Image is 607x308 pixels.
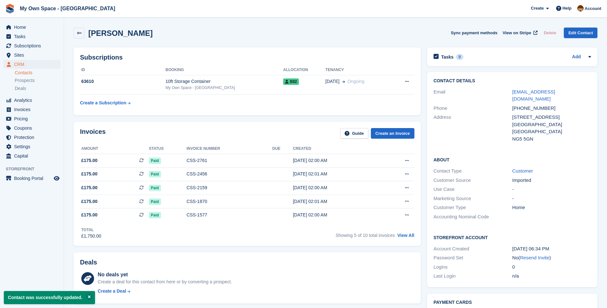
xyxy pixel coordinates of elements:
div: Use Case [434,186,512,193]
div: Customer Source [434,177,512,184]
span: £175.00 [81,184,98,191]
div: No [512,254,591,262]
a: Deals [15,85,60,92]
a: Edit Contact [564,28,597,38]
a: Create an Invoice [371,128,414,139]
div: £1,750.00 [81,233,101,239]
div: Home [512,204,591,211]
span: Subscriptions [14,41,52,50]
span: Prospects [15,77,35,84]
span: Help [563,5,571,12]
a: menu [3,51,60,60]
a: menu [3,133,60,142]
th: Invoice number [187,144,272,154]
div: CSS-2456 [187,171,272,177]
span: Deals [15,85,26,92]
span: Tasks [14,32,52,41]
div: [GEOGRAPHIC_DATA] [512,121,591,128]
h2: Storefront Account [434,234,591,240]
a: menu [3,142,60,151]
div: [DATE] 02:00 AM [293,184,380,191]
div: [DATE] 02:01 AM [293,198,380,205]
div: [DATE] 02:01 AM [293,171,380,177]
th: Allocation [283,65,325,75]
img: stora-icon-8386f47178a22dfd0bd8f6a31ec36ba5ce8667c1dd55bd0f319d3a0aa187defe.svg [5,4,15,13]
div: Marketing Source [434,195,512,202]
a: Contacts [15,70,60,76]
span: Coupons [14,124,52,133]
span: Showing 5 of 10 total invoices [336,233,395,238]
div: Create a Subscription [80,100,126,106]
a: View on Stripe [500,28,539,38]
div: [STREET_ADDRESS] [512,114,591,121]
a: View All [397,233,414,238]
h2: Tasks [441,54,454,60]
span: Storefront [6,166,64,172]
div: Password Set [434,254,512,262]
div: Address [434,114,512,142]
span: CRM [14,60,52,69]
span: Paid [149,199,161,205]
span: Protection [14,133,52,142]
div: CSS-1870 [187,198,272,205]
div: CSS-1577 [187,212,272,218]
span: Home [14,23,52,32]
a: menu [3,151,60,160]
p: Contact was successfully updated. [4,291,95,304]
a: menu [3,32,60,41]
span: [DATE] [325,78,339,85]
span: Sites [14,51,52,60]
div: Create a Deal [98,288,126,295]
th: Due [272,144,293,154]
div: [PHONE_NUMBER] [512,105,591,112]
div: CSS-2159 [187,184,272,191]
a: Customer [512,168,533,174]
span: B82 [283,78,299,85]
span: ( ) [518,255,551,260]
div: Customer Type [434,204,512,211]
button: Delete [541,28,559,38]
span: Booking Portal [14,174,52,183]
a: menu [3,96,60,105]
h2: About [434,156,591,163]
th: ID [80,65,165,75]
span: Paid [149,171,161,177]
span: Paid [149,212,161,218]
div: [DATE] 06:34 PM [512,245,591,253]
th: Tenancy [325,65,392,75]
span: Ongoing [347,79,364,84]
div: Total [81,227,101,233]
a: menu [3,41,60,50]
span: £175.00 [81,198,98,205]
div: [DATE] 02:00 AM [293,212,380,218]
a: menu [3,60,60,69]
span: Invoices [14,105,52,114]
a: menu [3,23,60,32]
h2: Invoices [80,128,106,139]
div: Account Created [434,245,512,253]
div: No deals yet [98,271,232,279]
a: My Own Space - [GEOGRAPHIC_DATA] [17,3,118,14]
div: [GEOGRAPHIC_DATA] [512,128,591,135]
a: menu [3,114,60,123]
div: CSS-2761 [187,157,272,164]
div: Email [434,88,512,103]
div: Contact Type [434,167,512,175]
span: Create [531,5,544,12]
th: Created [293,144,380,154]
span: Paid [149,158,161,164]
div: n/a [512,272,591,280]
a: Create a Deal [98,288,232,295]
a: Create a Subscription [80,97,131,109]
div: Last Login [434,272,512,280]
h2: [PERSON_NAME] [88,29,153,37]
a: [EMAIL_ADDRESS][DOMAIN_NAME] [512,89,555,102]
div: - [512,195,591,202]
div: NG5 5GN [512,135,591,143]
div: 0 [456,54,463,60]
img: Paula Harris [577,5,584,12]
th: Amount [80,144,149,154]
div: 10ft Storage Container [165,78,283,85]
h2: Contact Details [434,78,591,84]
span: £175.00 [81,212,98,218]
